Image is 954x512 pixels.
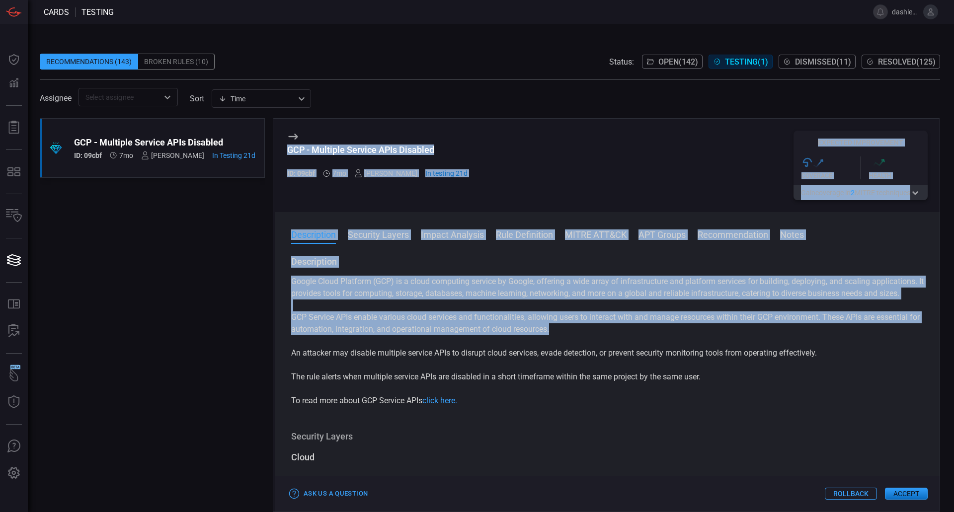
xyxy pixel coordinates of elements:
[212,151,255,159] span: Sep 02, 2025 1:50 PM
[141,151,204,159] div: [PERSON_NAME]
[348,228,409,240] button: Security Layers
[354,169,417,177] div: [PERSON_NAME]
[190,94,204,103] label: sort
[638,228,686,240] button: APT Groups
[2,319,26,343] button: ALERT ANALYSIS
[885,488,928,500] button: Accept
[892,8,919,16] span: dashley.[PERSON_NAME]
[332,169,346,177] span: Feb 27, 2025 2:24 AM
[2,204,26,228] button: Inventory
[862,55,940,69] button: Resolved(125)
[219,94,295,104] div: Time
[2,293,26,316] button: Rule Catalog
[2,72,26,95] button: Detections
[291,276,924,299] p: Google Cloud Platform (GCP) is a cloud computing service by Google, offering a wide array of infr...
[496,228,553,240] button: Rule Definition
[869,172,928,179] div: Health
[291,371,924,383] p: The rule alerts when multiple service APIs are disabled in a short timeframe within the same proj...
[658,57,698,67] span: Open ( 142 )
[851,189,855,197] span: 2
[291,431,924,442] h3: Security Layers
[565,228,627,240] button: MITRE ATT&CK
[160,90,174,104] button: Open
[291,311,924,335] p: GCP Service APIs enable various cloud services and functionalities, allowing users to interact wi...
[709,55,773,69] button: Testing(1)
[2,461,26,485] button: Preferences
[422,396,457,405] a: click here.
[801,172,861,179] div: Coverage
[795,57,851,67] span: Dismissed ( 11 )
[2,116,26,140] button: Reports
[291,228,336,240] button: Description
[2,364,26,387] button: Wingman
[287,169,315,177] h5: ID: 09cbf
[779,55,856,69] button: Dismissed(11)
[878,57,936,67] span: Resolved ( 125 )
[119,151,133,159] span: Feb 27, 2025 2:24 AM
[40,54,138,70] div: Recommendations (143)
[780,228,804,240] button: Notes
[81,91,159,103] input: Select assignee
[2,160,26,184] button: MITRE - Detection Posture
[74,137,255,147] div: GCP - Multiple Service APIs Disabled
[421,228,484,240] button: Impact Analysis
[642,55,703,69] button: Open(142)
[2,248,26,272] button: Cards
[825,488,877,500] button: Rollback
[291,451,315,463] div: Cloud
[81,7,114,17] span: testing
[609,57,634,67] span: Status:
[74,151,102,159] h5: ID: 09cbf
[287,145,468,155] div: GCP - Multiple Service APIs Disabled
[725,57,768,67] span: Testing ( 1 )
[291,347,924,359] p: An attacker may disable multiple service APIs to disrupt cloud services, evade detection, or prev...
[287,486,370,502] button: Ask Us a Question
[2,435,26,458] button: Ask Us A Question
[44,7,69,17] span: Cards
[2,390,26,414] button: Threat Intelligence
[794,139,928,146] h5: Expected Improvement
[425,169,468,177] span: Sep 02, 2025 1:50 PM
[291,395,924,407] p: To read more about GCP Service APIs
[2,48,26,72] button: Dashboard
[138,54,215,70] div: Broken Rules (10)
[794,185,928,200] button: Gaincoverage in2MITRE techniques
[698,228,768,240] button: Recommendation
[291,256,924,268] h3: Description
[40,93,72,103] span: Assignee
